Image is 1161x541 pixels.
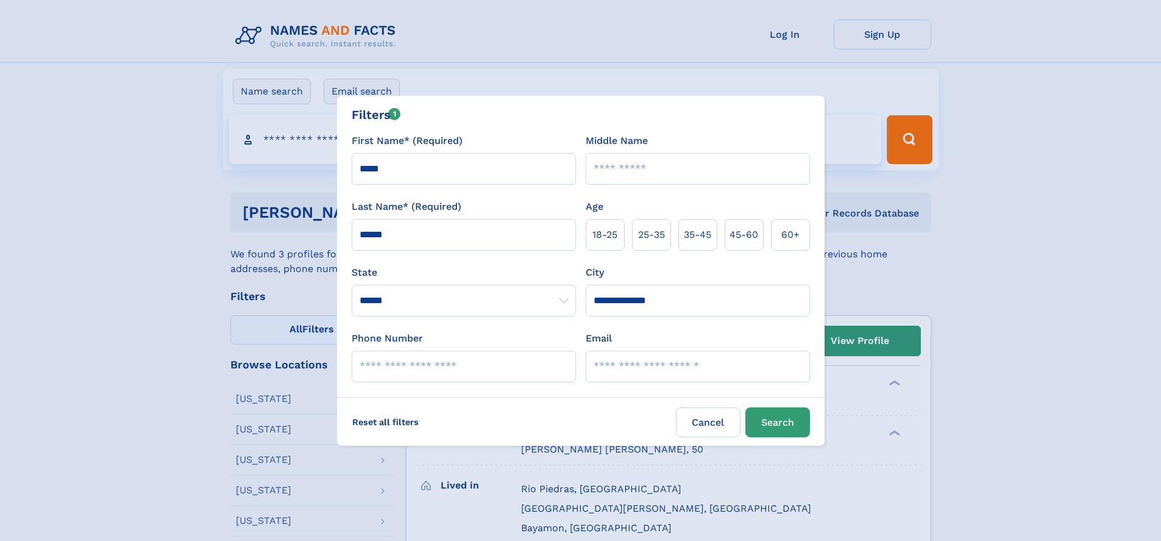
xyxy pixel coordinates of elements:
[586,199,603,214] label: Age
[592,228,617,242] span: 18‑25
[352,134,463,148] label: First Name* (Required)
[586,265,604,280] label: City
[676,407,740,437] label: Cancel
[638,228,665,242] span: 25‑35
[352,199,461,214] label: Last Name* (Required)
[730,228,758,242] span: 45‑60
[684,228,711,242] span: 35‑45
[781,228,800,242] span: 60+
[352,106,401,124] div: Filters
[352,331,423,346] label: Phone Number
[586,331,612,346] label: Email
[344,407,427,437] label: Reset all filters
[586,134,648,148] label: Middle Name
[352,265,576,280] label: State
[745,407,810,437] button: Search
